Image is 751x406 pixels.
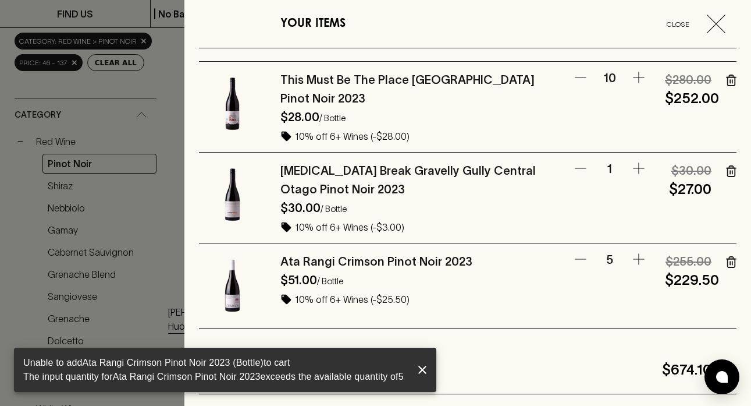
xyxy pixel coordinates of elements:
[665,180,711,199] h5: $27.00
[280,15,346,33] h6: YOUR ITEMS
[199,161,266,228] img: Amen Break Gravelly Gully Central Otago Pinot Noir 2023
[592,252,627,268] p: 5
[592,161,627,177] p: 1
[280,111,319,123] h6: $28.00
[391,361,711,379] h5: $674.10
[295,129,650,143] p: 10% off 6+ Wines (-$28.00)
[280,73,535,105] a: This Must Be The Place [GEOGRAPHIC_DATA] Pinot Noir 2023
[199,252,266,319] img: Ata Rangi Crimson Pinot Noir 2023
[665,252,711,271] h6: $255.00
[280,164,536,196] a: [MEDICAL_DATA] Break Gravelly Gully Central Otago Pinot Noir 2023
[413,361,432,379] button: close
[654,15,735,33] button: Close
[592,70,627,86] p: 10
[716,371,728,383] img: bubble-icon
[280,255,472,268] a: Ata Rangi Crimson Pinot Noir 2023
[665,271,711,290] h5: $229.50
[280,202,321,214] h6: $30.00
[23,370,404,384] li: The input quantity for Ata Rangi Crimson Pinot Noir 2023 exceeds the available quantity of 5
[199,70,266,137] img: This Must Be The Place Yarra Valley Pinot Noir 2023
[654,18,702,30] span: Close
[665,161,711,180] h6: $30.00
[295,220,650,234] p: 10% off 6+ Wines (-$3.00)
[317,276,343,286] p: / Bottle
[665,70,711,89] h6: $280.00
[665,89,711,108] h5: $252.00
[321,204,347,214] p: / Bottle
[280,274,317,287] h6: $51.00
[319,113,346,123] p: / Bottle
[295,292,650,306] p: 10% off 6+ Wines (-$25.50)
[23,356,404,370] p: Unable to add Ata Rangi Crimson Pinot Noir 2023 (Bottle) to cart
